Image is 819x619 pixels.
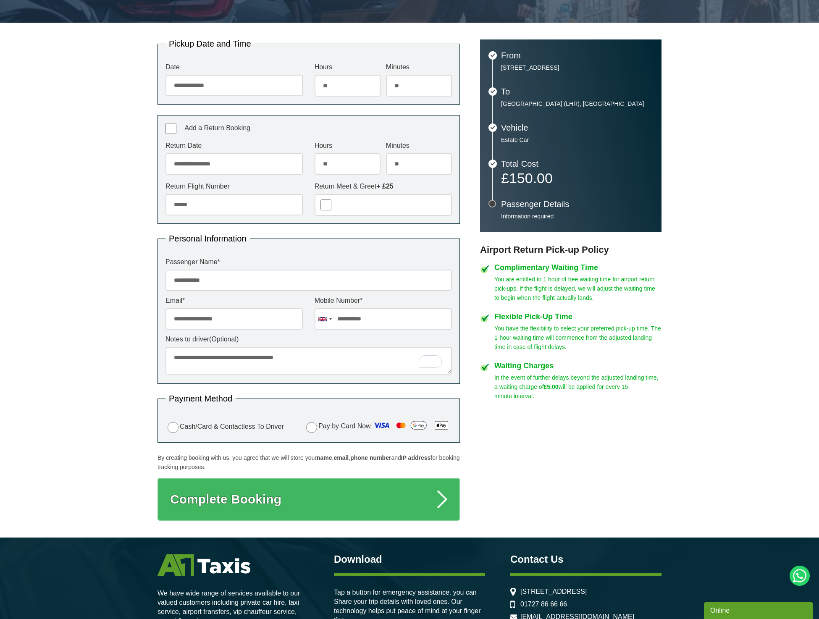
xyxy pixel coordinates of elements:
label: Hours [315,64,381,71]
h3: Total Cost [501,160,653,168]
strong: IP address [401,454,431,461]
label: Mobile Number [315,297,452,304]
p: Estate Car [501,136,653,144]
span: (Optional) [209,336,239,343]
a: 01727 86 66 66 [520,601,567,608]
span: Add a Return Booking [184,124,250,131]
h3: From [501,51,653,60]
strong: email [333,454,349,461]
label: Pay by Card Now [304,419,452,435]
span: 150.00 [509,170,553,186]
legend: Payment Method [165,394,236,403]
label: Notes to driver [165,336,452,343]
strong: + £25 [376,183,393,190]
p: [GEOGRAPHIC_DATA] (LHR), [GEOGRAPHIC_DATA] [501,100,653,108]
li: [STREET_ADDRESS] [510,588,661,595]
label: Date [165,64,303,71]
h4: Waiting Charges [494,362,661,370]
label: Return Flight Number [165,183,303,190]
legend: Pickup Date and Time [165,39,255,48]
label: Passenger Name [165,259,452,265]
label: Hours [315,142,381,149]
h4: Flexible Pick-Up Time [494,313,661,320]
strong: £5.00 [544,383,559,390]
iframe: chat widget [704,601,815,619]
p: In the event of further delays beyond the adjusted landing time, a waiting charge of will be appl... [494,373,661,401]
p: You are entitled to 1 hour of free waiting time for airport return pick-ups. If the flight is del... [494,275,661,302]
p: Information required [501,212,653,220]
label: Return Meet & Greet [315,183,452,190]
h3: Vehicle [501,123,653,132]
textarea: To enrich screen reader interactions, please activate Accessibility in Grammarly extension settings [165,347,452,375]
div: United Kingdom: +44 [315,309,334,329]
h3: To [501,87,653,96]
label: Email [165,297,303,304]
h3: Airport Return Pick-up Policy [480,244,661,255]
strong: name [317,454,332,461]
p: £ [501,172,653,184]
p: You have the flexibility to select your preferred pick-up time. The 1-hour waiting time will comm... [494,324,661,351]
input: Add a Return Booking [165,123,176,134]
button: Complete Booking [157,478,460,521]
p: By creating booking with us, you agree that we will store your , , and for booking tracking purpo... [157,453,460,472]
h4: Complimentary Waiting Time [494,264,661,271]
h3: Download [334,554,485,564]
input: Pay by Card Now [306,422,317,433]
label: Minutes [386,142,452,149]
strong: phone number [350,454,391,461]
h3: Contact Us [510,554,661,564]
h3: Passenger Details [501,200,653,208]
label: Cash/Card & Contactless To Driver [165,421,284,433]
input: Cash/Card & Contactless To Driver [168,422,178,433]
label: Minutes [386,64,452,71]
p: [STREET_ADDRESS] [501,64,653,71]
label: Return Date [165,142,303,149]
img: A1 Taxis St Albans [157,554,250,576]
legend: Personal Information [165,234,250,243]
